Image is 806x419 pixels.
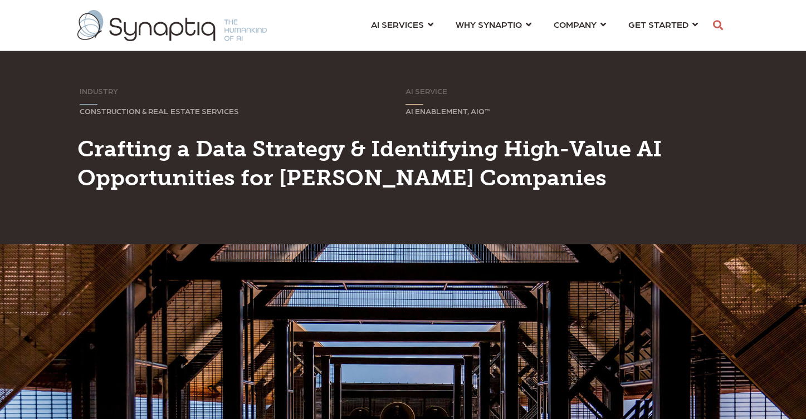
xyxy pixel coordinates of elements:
[80,104,97,105] svg: Sorry, your browser does not support inline SVG.
[554,14,606,34] a: COMPANY
[628,17,688,32] span: GET STARTED
[80,86,118,95] span: INDUSTRY
[406,86,447,95] span: AI SERVICE
[80,106,239,115] span: CONSTRUCTION & REAL ESTATE SERVICES
[628,14,698,34] a: GET STARTED
[77,10,267,41] img: synaptiq logo-2
[360,6,709,46] nav: menu
[371,14,433,34] a: AI SERVICES
[406,104,423,105] svg: Sorry, your browser does not support inline SVG.
[456,14,531,34] a: WHY SYNAPTIQ
[371,17,424,32] span: AI SERVICES
[406,106,491,115] span: AI ENABLEMENT, AIQ™
[77,135,662,191] span: Crafting a Data Strategy & Identifying High-Value AI Opportunities for [PERSON_NAME] Companies
[554,17,597,32] span: COMPANY
[456,17,522,32] span: WHY SYNAPTIQ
